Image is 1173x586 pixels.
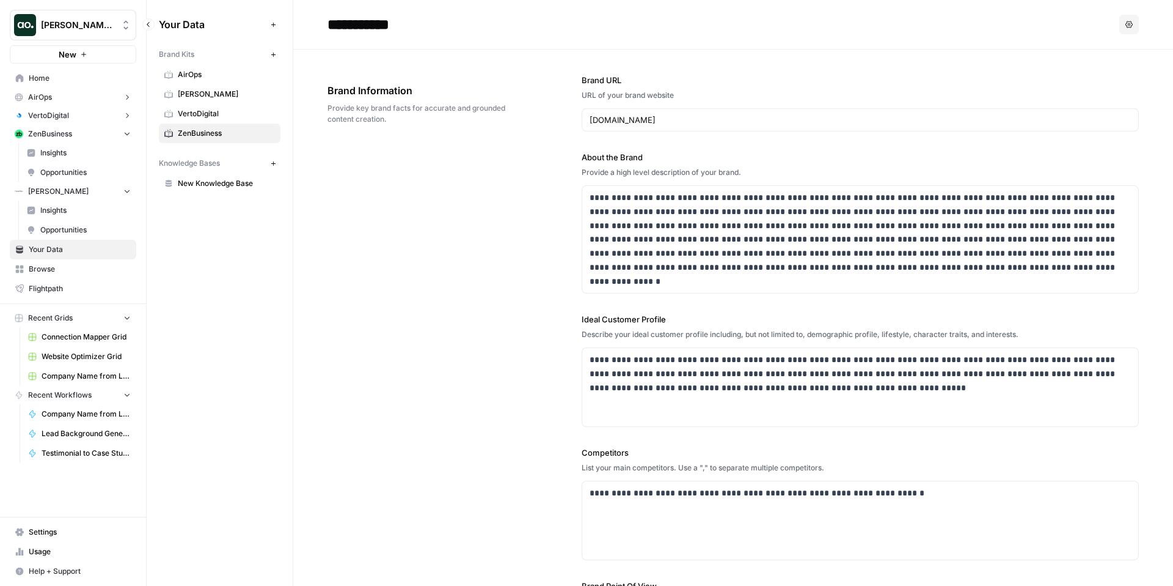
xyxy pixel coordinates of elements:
button: Recent Grids [10,309,136,327]
button: ZenBusiness [10,125,136,143]
span: VertoDigital [178,108,275,119]
button: Workspace: Mike Kenler's Workspace [10,10,136,40]
span: Opportunities [40,167,131,178]
input: www.sundaysoccer.com [590,114,1131,126]
a: VertoDigital [159,104,280,124]
a: Company Name from Logo [23,404,136,424]
span: Home [29,73,131,84]
img: bg32f1yo9qfeicvocyih2p4fbc7l [15,187,23,196]
a: Company Name from Logo Grid [23,366,136,386]
span: Insights [40,205,131,216]
a: Testimonial to Case Study [23,443,136,463]
div: Provide a high level description of your brand. [582,167,1139,178]
span: ZenBusiness [178,128,275,139]
button: AirOps [10,88,136,106]
a: Browse [10,259,136,279]
a: Usage [10,542,136,562]
span: Lead Background Generator [42,428,131,439]
img: Mike Kenler's Workspace Logo [14,14,36,36]
span: Settings [29,527,131,538]
a: Opportunities [21,220,136,240]
label: Brand URL [582,74,1139,86]
span: Recent Workflows [28,390,92,401]
button: VertoDigital [10,106,136,125]
button: New [10,45,136,64]
div: List your main competitors. Use a "," to separate multiple competitors. [582,462,1139,473]
a: Insights [21,143,136,163]
a: New Knowledge Base [159,174,280,193]
label: Ideal Customer Profile [582,313,1139,325]
img: 05m09w22jc6cxach36uo5q7oe4kr [15,130,23,138]
span: Testimonial to Case Study [42,448,131,459]
span: Insights [40,147,131,158]
span: ZenBusiness [28,128,72,139]
span: Your Data [159,17,266,32]
span: Recent Grids [28,313,73,324]
a: Settings [10,522,136,542]
img: uzx88xt6rub1d2sw5kc9lt63ieup [15,111,23,120]
span: Connection Mapper Grid [42,332,131,343]
span: Knowledge Bases [159,158,220,169]
div: URL of your brand website [582,90,1139,101]
button: Recent Workflows [10,386,136,404]
label: About the Brand [582,151,1139,163]
a: ZenBusiness [159,124,280,143]
span: Provide key brand facts for accurate and grounded content creation. [327,103,513,125]
span: [PERSON_NAME] Workspace [41,19,115,31]
label: Competitors [582,447,1139,459]
span: Help + Support [29,566,131,577]
span: Website Optimizer Grid [42,351,131,362]
span: VertoDigital [28,110,69,121]
span: AirOps [28,92,52,103]
span: Company Name from Logo [42,409,131,420]
span: Usage [29,546,131,557]
span: Flightpath [29,283,131,294]
a: Opportunities [21,163,136,182]
span: [PERSON_NAME] [28,186,89,197]
a: Your Data [10,240,136,259]
button: [PERSON_NAME] [10,182,136,201]
a: [PERSON_NAME] [159,84,280,104]
a: Website Optimizer Grid [23,347,136,366]
span: AirOps [178,69,275,80]
a: Flightpath [10,279,136,299]
span: Brand Kits [159,49,194,60]
a: AirOps [159,65,280,84]
span: Your Data [29,244,131,255]
span: Opportunities [40,224,131,236]
a: Insights [21,201,136,220]
a: Home [10,69,136,88]
span: New Knowledge Base [178,178,275,189]
span: Brand Information [327,83,513,98]
button: Help + Support [10,562,136,581]
div: Describe your ideal customer profile including, but not limited to, demographic profile, lifestyl... [582,329,1139,340]
a: Connection Mapper Grid [23,327,136,347]
span: Browse [29,264,131,275]
span: [PERSON_NAME] [178,89,275,100]
span: Company Name from Logo Grid [42,371,131,382]
a: Lead Background Generator [23,424,136,443]
span: New [59,48,76,61]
